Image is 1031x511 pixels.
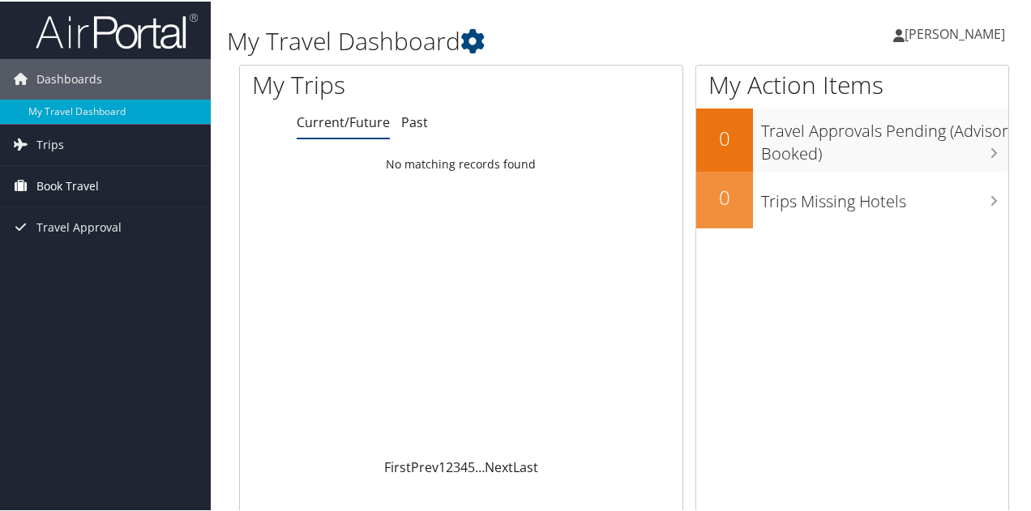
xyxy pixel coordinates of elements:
a: 2 [446,457,453,475]
td: No matching records found [240,148,682,177]
a: [PERSON_NAME] [893,8,1021,57]
a: 0Travel Approvals Pending (Advisor Booked) [696,107,1008,169]
a: 3 [453,457,460,475]
a: Next [485,457,513,475]
span: [PERSON_NAME] [905,23,1005,41]
h2: 0 [696,123,753,151]
a: First [384,457,411,475]
h1: My Trips [252,66,486,100]
h3: Trips Missing Hotels [761,181,1008,211]
h1: My Travel Dashboard [227,23,756,57]
img: airportal-logo.png [36,11,198,49]
span: Trips [36,123,64,164]
a: 4 [460,457,468,475]
span: Travel Approval [36,206,122,246]
span: Book Travel [36,164,99,205]
a: Last [513,457,538,475]
span: Dashboards [36,57,102,98]
a: Past [401,112,428,130]
a: Prev [411,457,438,475]
h1: My Action Items [696,66,1008,100]
h2: 0 [696,182,753,210]
span: … [475,457,485,475]
a: 1 [438,457,446,475]
a: 0Trips Missing Hotels [696,170,1008,227]
h3: Travel Approvals Pending (Advisor Booked) [761,110,1008,164]
a: 5 [468,457,475,475]
a: Current/Future [297,112,390,130]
